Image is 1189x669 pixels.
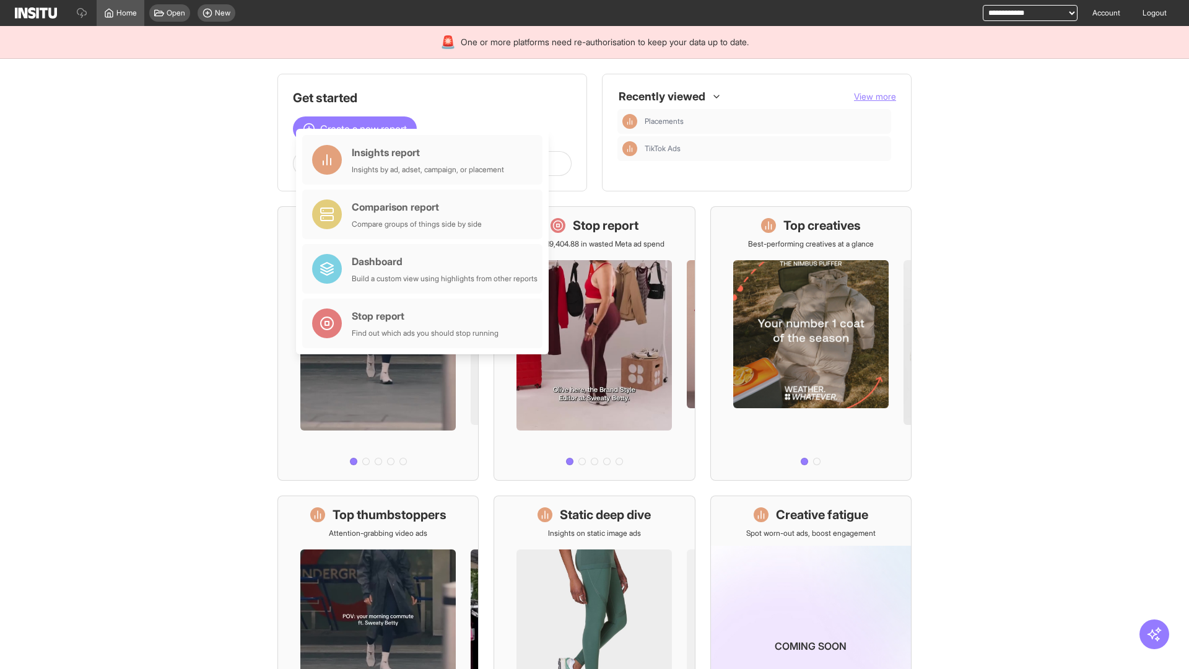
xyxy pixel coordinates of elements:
[622,141,637,156] div: Insights
[748,239,874,249] p: Best-performing creatives at a glance
[494,206,695,481] a: Stop reportSave £19,404.88 in wasted Meta ad spend
[333,506,446,523] h1: Top thumbstoppers
[352,254,538,269] div: Dashboard
[167,8,185,18] span: Open
[352,199,482,214] div: Comparison report
[548,528,641,538] p: Insights on static image ads
[710,206,912,481] a: Top creativesBest-performing creatives at a glance
[352,145,504,160] div: Insights report
[352,165,504,175] div: Insights by ad, adset, campaign, or placement
[622,114,637,129] div: Insights
[783,217,861,234] h1: Top creatives
[293,89,572,107] h1: Get started
[854,91,896,102] span: View more
[645,144,681,154] span: TikTok Ads
[440,33,456,51] div: 🚨
[116,8,137,18] span: Home
[461,36,749,48] span: One or more platforms need re-authorisation to keep your data up to date.
[573,217,638,234] h1: Stop report
[525,239,664,249] p: Save £19,404.88 in wasted Meta ad spend
[352,308,499,323] div: Stop report
[854,90,896,103] button: View more
[277,206,479,481] a: What's live nowSee all active ads instantly
[352,274,538,284] div: Build a custom view using highlights from other reports
[645,116,886,126] span: Placements
[352,328,499,338] div: Find out which ads you should stop running
[352,219,482,229] div: Compare groups of things side by side
[645,144,886,154] span: TikTok Ads
[215,8,230,18] span: New
[560,506,651,523] h1: Static deep dive
[320,121,407,136] span: Create a new report
[15,7,57,19] img: Logo
[329,528,427,538] p: Attention-grabbing video ads
[645,116,684,126] span: Placements
[293,116,417,141] button: Create a new report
